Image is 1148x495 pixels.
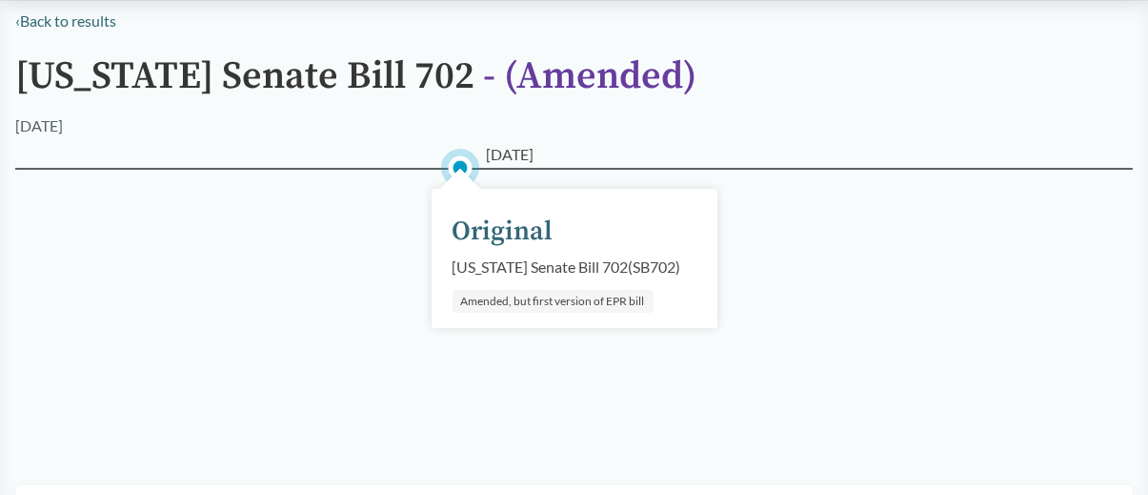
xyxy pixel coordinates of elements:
[15,114,63,137] div: [DATE]
[15,11,116,30] a: ‹Back to results
[487,143,534,166] span: [DATE]
[453,290,654,313] div: Amended, but first version of EPR bill
[15,55,696,114] h1: [US_STATE] Senate Bill 702
[453,212,554,252] div: Original
[453,256,681,278] div: [US_STATE] Senate Bill 702 ( SB702 )
[483,52,696,100] span: - ( Amended )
